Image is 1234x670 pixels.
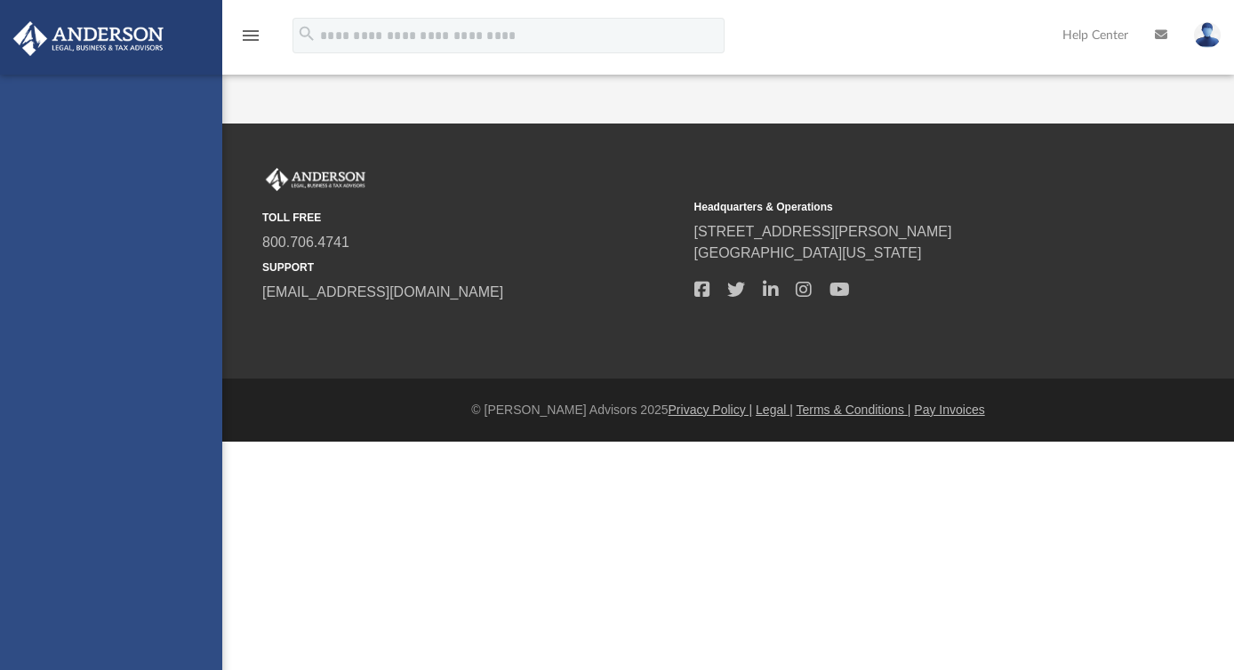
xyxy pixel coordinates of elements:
a: [EMAIL_ADDRESS][DOMAIN_NAME] [262,284,503,299]
a: 800.706.4741 [262,235,349,250]
a: Legal | [756,403,793,417]
img: Anderson Advisors Platinum Portal [8,21,169,56]
img: Anderson Advisors Platinum Portal [262,168,369,191]
small: TOLL FREE [262,210,682,226]
img: User Pic [1194,22,1221,48]
i: search [297,24,317,44]
div: © [PERSON_NAME] Advisors 2025 [222,401,1234,419]
small: Headquarters & Operations [694,199,1114,215]
a: [STREET_ADDRESS][PERSON_NAME] [694,224,952,239]
a: Privacy Policy | [669,403,753,417]
a: [GEOGRAPHIC_DATA][US_STATE] [694,245,922,260]
a: menu [240,34,261,46]
small: SUPPORT [262,259,682,275]
i: menu [240,25,261,46]
a: Pay Invoices [914,403,984,417]
a: Terms & Conditions | [797,403,911,417]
